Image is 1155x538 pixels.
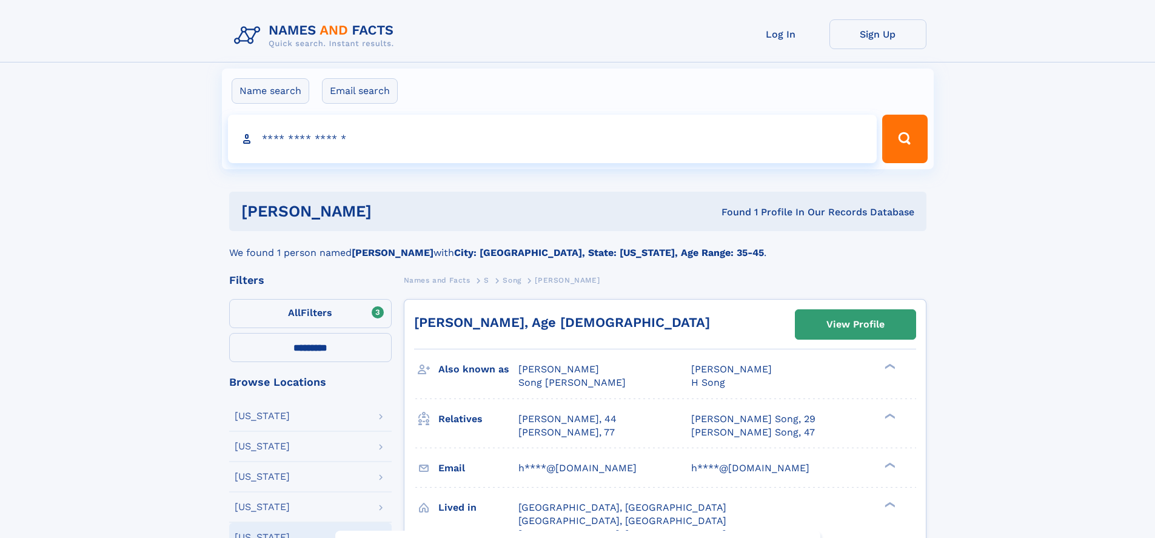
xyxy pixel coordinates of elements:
[414,315,710,330] a: [PERSON_NAME], Age [DEMOGRAPHIC_DATA]
[288,307,301,318] span: All
[438,409,518,429] h3: Relatives
[503,272,521,287] a: Song
[484,276,489,284] span: S
[518,377,626,388] span: Song [PERSON_NAME]
[454,247,764,258] b: City: [GEOGRAPHIC_DATA], State: [US_STATE], Age Range: 35-45
[404,272,470,287] a: Names and Facts
[229,377,392,388] div: Browse Locations
[882,461,896,469] div: ❯
[232,78,309,104] label: Name search
[235,442,290,451] div: [US_STATE]
[826,311,885,338] div: View Profile
[691,412,815,426] a: [PERSON_NAME] Song, 29
[229,299,392,328] label: Filters
[235,502,290,512] div: [US_STATE]
[795,310,916,339] a: View Profile
[241,204,547,219] h1: [PERSON_NAME]
[235,472,290,482] div: [US_STATE]
[882,500,896,508] div: ❯
[546,206,914,219] div: Found 1 Profile In Our Records Database
[882,412,896,420] div: ❯
[691,363,772,375] span: [PERSON_NAME]
[484,272,489,287] a: S
[229,19,404,52] img: Logo Names and Facts
[518,515,726,526] span: [GEOGRAPHIC_DATA], [GEOGRAPHIC_DATA]
[438,359,518,380] h3: Also known as
[229,231,926,260] div: We found 1 person named with .
[732,19,829,49] a: Log In
[882,115,927,163] button: Search Button
[235,411,290,421] div: [US_STATE]
[691,426,815,439] a: [PERSON_NAME] Song, 47
[352,247,434,258] b: [PERSON_NAME]
[535,276,600,284] span: [PERSON_NAME]
[229,275,392,286] div: Filters
[691,377,725,388] span: H Song
[518,363,599,375] span: [PERSON_NAME]
[322,78,398,104] label: Email search
[518,426,615,439] a: [PERSON_NAME], 77
[228,115,877,163] input: search input
[503,276,521,284] span: Song
[518,412,617,426] a: [PERSON_NAME], 44
[518,502,726,513] span: [GEOGRAPHIC_DATA], [GEOGRAPHIC_DATA]
[438,458,518,479] h3: Email
[882,363,896,371] div: ❯
[829,19,926,49] a: Sign Up
[438,497,518,518] h3: Lived in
